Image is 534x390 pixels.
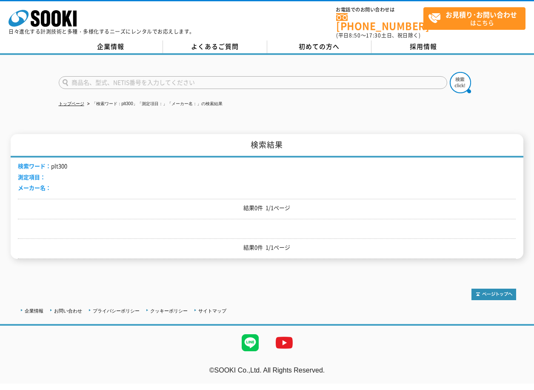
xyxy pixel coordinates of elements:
[93,308,140,313] a: プライバシーポリシー
[9,29,195,34] p: 日々進化する計測技術と多種・多様化するニーズにレンタルでお応えします。
[336,32,420,39] span: (平日 ～ 土日、祝日除く)
[18,162,51,170] span: 検索ワード：
[54,308,82,313] a: お問い合わせ
[59,101,84,106] a: トップページ
[336,7,423,12] span: お電話でのお問い合わせは
[428,8,525,29] span: はこちら
[18,162,67,171] li: plt300
[18,204,516,212] p: 結果0件 1/1ページ
[18,184,51,192] span: メーカー名：
[371,40,476,53] a: 採用情報
[445,9,517,20] strong: お見積り･お問い合わせ
[59,76,447,89] input: 商品名、型式、NETIS番号を入力してください
[11,134,523,158] h1: 検索結果
[366,32,381,39] span: 17:30
[86,100,223,109] li: 「検索ワード：plt300」「測定項目：」「メーカー名：」の検索結果
[59,40,163,53] a: 企業情報
[349,32,361,39] span: 8:50
[233,326,267,360] img: LINE
[150,308,188,313] a: クッキーポリシー
[198,308,226,313] a: サイトマップ
[336,13,423,31] a: [PHONE_NUMBER]
[267,40,371,53] a: 初めての方へ
[267,326,301,360] img: YouTube
[423,7,525,30] a: お見積り･お問い合わせはこちら
[450,72,471,93] img: btn_search.png
[471,289,516,300] img: トップページへ
[299,42,340,51] span: 初めての方へ
[18,243,516,252] p: 結果0件 1/1ページ
[163,40,267,53] a: よくあるご質問
[25,308,43,313] a: 企業情報
[501,375,534,382] a: テストMail
[18,173,46,181] span: 測定項目：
